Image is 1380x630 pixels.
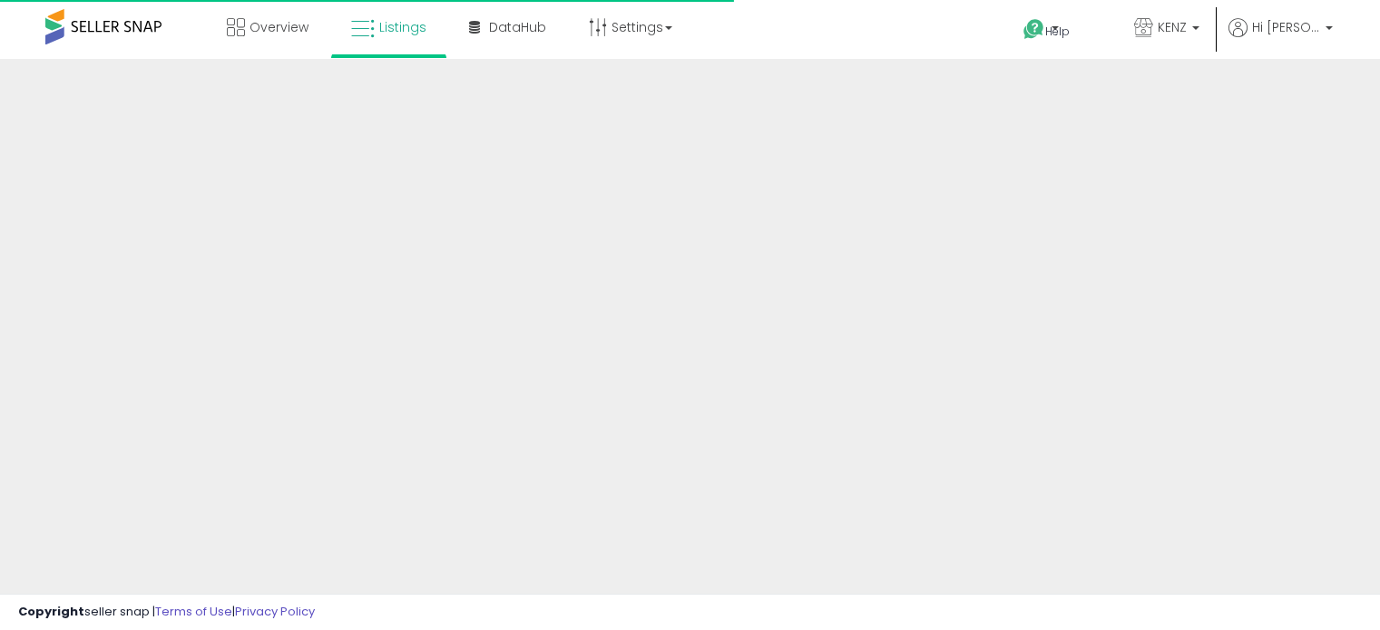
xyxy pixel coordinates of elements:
div: seller snap | | [18,604,315,621]
a: Privacy Policy [235,603,315,620]
span: Help [1045,24,1070,39]
a: Help [1009,5,1105,59]
span: Hi [PERSON_NAME] [1252,18,1320,36]
a: Hi [PERSON_NAME] [1228,18,1333,59]
span: KENZ [1158,18,1187,36]
span: Overview [250,18,308,36]
i: Get Help [1023,18,1045,41]
a: Terms of Use [155,603,232,620]
span: DataHub [489,18,546,36]
span: Listings [379,18,426,36]
strong: Copyright [18,603,84,620]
